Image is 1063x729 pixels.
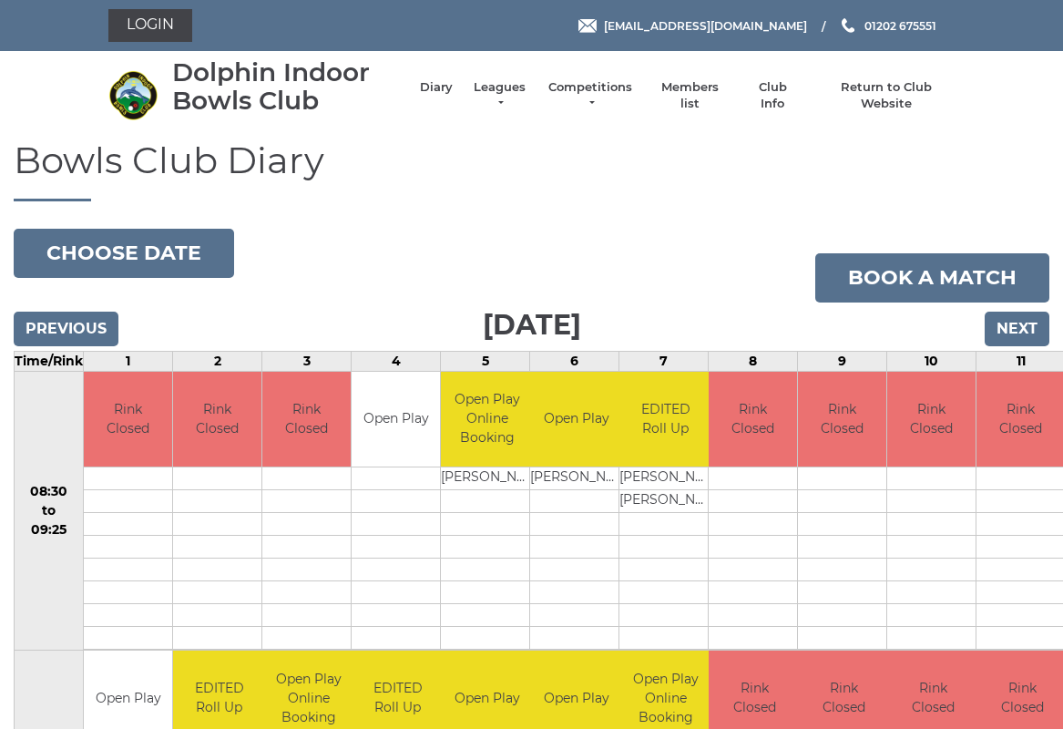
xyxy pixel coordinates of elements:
[262,351,352,371] td: 3
[798,372,886,467] td: Rink Closed
[15,371,84,651] td: 08:30 to 09:25
[352,351,441,371] td: 4
[441,372,533,467] td: Open Play Online Booking
[15,351,84,371] td: Time/Rink
[84,351,173,371] td: 1
[619,467,711,490] td: [PERSON_NAME]
[262,372,351,467] td: Rink Closed
[887,351,976,371] td: 10
[420,79,453,96] a: Diary
[173,372,261,467] td: Rink Closed
[604,18,807,32] span: [EMAIL_ADDRESS][DOMAIN_NAME]
[709,351,798,371] td: 8
[14,312,118,346] input: Previous
[352,372,440,467] td: Open Play
[887,372,976,467] td: Rink Closed
[441,351,530,371] td: 5
[619,351,709,371] td: 7
[14,229,234,278] button: Choose date
[817,79,955,112] a: Return to Club Website
[619,372,711,467] td: EDITED Roll Up
[471,79,528,112] a: Leagues
[578,17,807,35] a: Email [EMAIL_ADDRESS][DOMAIN_NAME]
[530,467,622,490] td: [PERSON_NAME]
[108,70,158,120] img: Dolphin Indoor Bowls Club
[108,9,192,42] a: Login
[815,253,1049,303] a: Book a match
[839,17,936,35] a: Phone us 01202 675551
[84,372,172,467] td: Rink Closed
[864,18,936,32] span: 01202 675551
[985,312,1049,346] input: Next
[652,79,728,112] a: Members list
[798,351,887,371] td: 9
[172,58,402,115] div: Dolphin Indoor Bowls Club
[746,79,799,112] a: Club Info
[14,140,1049,201] h1: Bowls Club Diary
[441,467,533,490] td: [PERSON_NAME]
[530,351,619,371] td: 6
[842,18,854,33] img: Phone us
[578,19,597,33] img: Email
[709,372,797,467] td: Rink Closed
[173,351,262,371] td: 2
[547,79,634,112] a: Competitions
[619,490,711,513] td: [PERSON_NAME]
[530,372,622,467] td: Open Play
